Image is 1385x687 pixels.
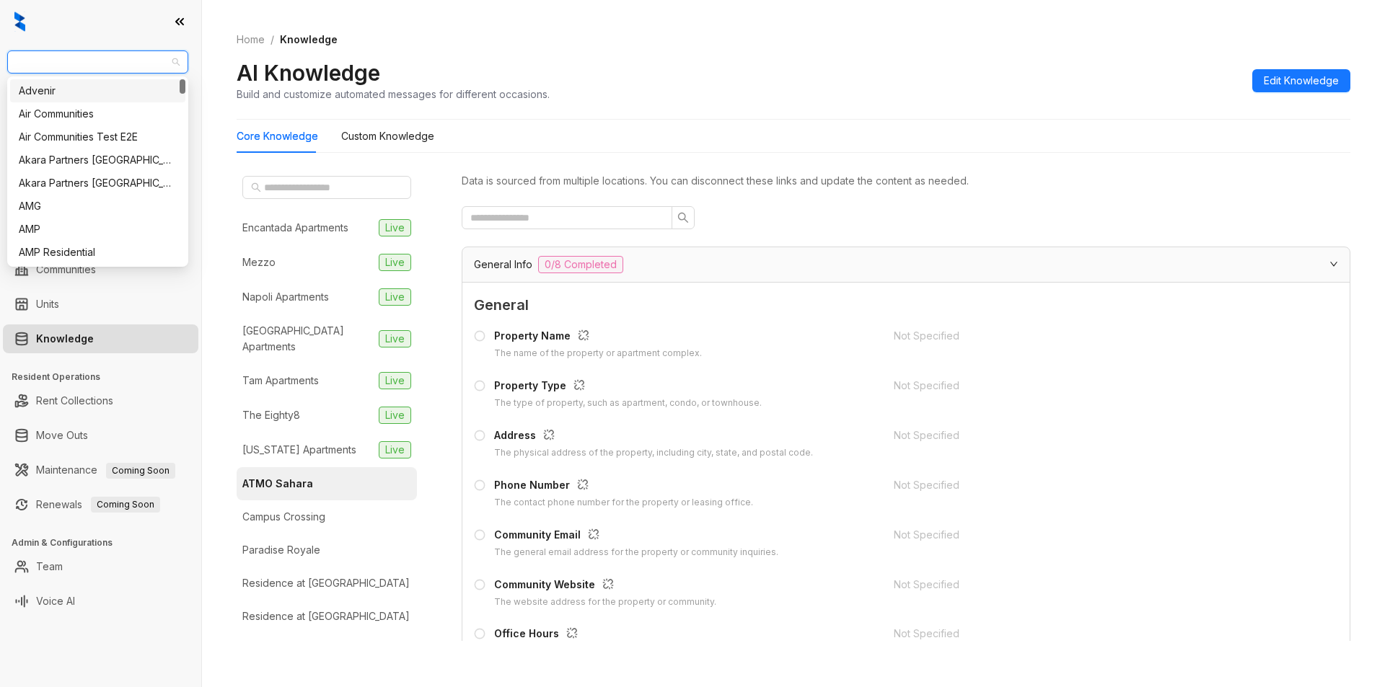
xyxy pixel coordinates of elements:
span: Live [379,219,411,236]
div: Not Specified [894,626,1296,642]
li: Rent Collections [3,386,198,415]
span: Live [379,288,411,306]
li: Maintenance [3,456,198,484]
div: Property Name [494,328,702,347]
span: Coming Soon [91,497,160,513]
div: Akara Partners [GEOGRAPHIC_DATA] [19,152,177,168]
a: Voice AI [36,587,75,616]
div: AMP [19,221,177,237]
li: Collections [3,193,198,222]
li: Knowledge [3,324,198,353]
span: Live [379,441,411,458]
div: Air Communities [19,106,177,122]
div: Akara Partners Nashville [10,149,185,172]
div: Not Specified [894,427,1296,443]
div: AMG [19,198,177,214]
a: Communities [36,255,96,284]
div: Office Hours [494,626,786,644]
span: search [251,182,261,192]
div: Mezzo [242,254,276,270]
a: RenewalsComing Soon [36,490,160,519]
div: Advenir [19,83,177,99]
a: Move Outs [36,421,88,450]
li: Leads [3,97,198,125]
div: The type of property, such as apartment, condo, or townhouse. [494,396,762,410]
div: The physical address of the property, including city, state, and postal code. [494,446,813,460]
div: Not Specified [894,577,1296,593]
div: Phone Number [494,477,753,496]
span: Coming Soon [106,463,175,479]
img: logo [14,12,25,32]
div: The name of the property or apartment complex. [494,347,702,360]
div: Air Communities [10,102,185,125]
span: Edit Knowledge [1264,73,1339,89]
div: Encantada Apartments [242,220,348,236]
span: expanded [1329,260,1338,268]
div: AMP Residential [10,241,185,264]
li: Units [3,290,198,319]
span: Live [379,372,411,389]
span: General Info [474,257,532,272]
h3: Resident Operations [12,371,201,384]
span: 0/8 Completed [538,256,623,273]
span: search [677,212,689,223]
div: Not Specified [894,477,1296,493]
button: Edit Knowledge [1252,69,1350,92]
div: General Info0/8 Completed [462,247,1350,282]
div: ATMO Sahara [242,476,313,492]
li: Communities [3,255,198,284]
div: Napoli Apartments [242,289,329,305]
span: General [474,294,1338,316]
span: Live [379,330,411,347]
div: Build and customize automated messages for different occasions. [237,87,550,102]
a: Rent Collections [36,386,113,415]
div: Paradise Royale [242,542,320,558]
div: The website address for the property or community. [494,595,716,609]
li: Team [3,552,198,581]
span: Live [379,407,411,424]
div: Residence at [GEOGRAPHIC_DATA] [242,575,410,591]
div: Akara Partners Phoenix [10,172,185,195]
a: Units [36,290,59,319]
div: AMG [10,195,185,218]
div: Community Website [494,577,716,595]
div: Air Communities Test E2E [10,125,185,149]
div: Advenir [10,79,185,102]
div: [US_STATE] Apartments [242,442,356,458]
div: The Eighty8 [242,407,300,423]
span: Knowledge [280,33,338,45]
div: Custom Knowledge [341,128,434,144]
div: Core Knowledge [237,128,318,144]
div: Property Type [494,378,762,396]
div: Campus Crossing [242,509,325,525]
span: Magnolia Capital [16,51,180,73]
li: / [271,32,274,48]
h3: Admin & Configurations [12,536,201,549]
div: Residence at [GEOGRAPHIC_DATA] [242,608,410,624]
div: Not Specified [894,328,1296,344]
div: The general email address for the property or community inquiries. [494,546,778,559]
div: Address [494,427,813,446]
li: Leasing [3,159,198,187]
div: Tam Apartments [242,373,319,389]
a: Home [234,32,268,48]
a: Team [36,552,63,581]
span: Live [379,254,411,271]
div: Data is sourced from multiple locations. You can disconnect these links and update the content as... [462,173,1350,189]
div: Not Specified [894,527,1296,543]
div: AMP Residential [19,244,177,260]
div: AMP [10,218,185,241]
div: Akara Partners [GEOGRAPHIC_DATA] [19,175,177,191]
div: Not Specified [894,378,1296,394]
li: Move Outs [3,421,198,450]
div: Air Communities Test E2E [19,129,177,145]
div: Community Email [494,527,778,546]
li: Voice AI [3,587,198,616]
div: The contact phone number for the property or leasing office. [494,496,753,510]
a: Knowledge [36,324,94,353]
li: Renewals [3,490,198,519]
div: [GEOGRAPHIC_DATA] Apartments [242,323,373,355]
h2: AI Knowledge [237,59,380,87]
